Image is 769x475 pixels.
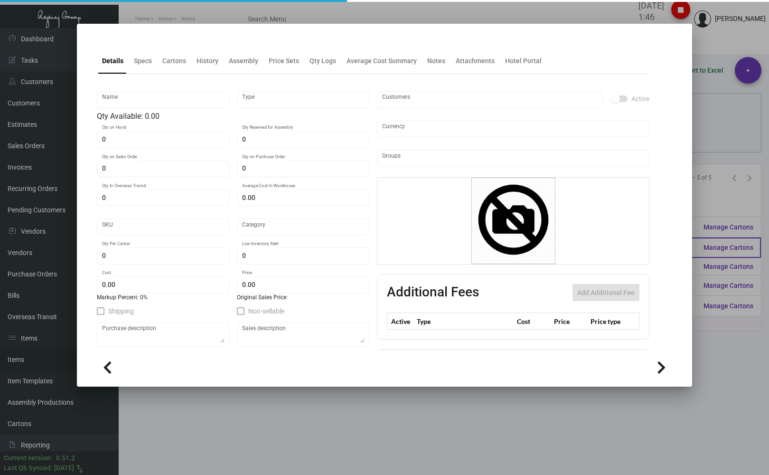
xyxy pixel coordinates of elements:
div: 0.51.2 [56,453,75,463]
div: Current version: [4,453,52,463]
th: Price [552,313,589,330]
input: Add new.. [382,96,598,104]
div: Price Sets [269,56,299,66]
span: Non-sellable [248,305,284,317]
div: Assembly [229,56,258,66]
div: Qty Logs [309,56,336,66]
th: Cost [515,313,552,330]
th: Type [414,313,515,330]
div: Details [102,56,123,66]
div: Average Cost Summary [347,56,417,66]
div: Cartons [162,56,186,66]
span: Shipping [108,305,134,317]
th: Active [387,313,414,330]
div: History [197,56,218,66]
div: Last Qb Synced: [DATE] [4,463,74,473]
div: Specs [134,56,152,66]
div: Attachments [456,56,495,66]
span: Add Additional Fee [577,289,635,296]
div: Hotel Portal [505,56,542,66]
span: Active [631,93,649,104]
div: Qty Available: 0.00 [97,111,369,122]
button: Add Additional Fee [572,284,639,301]
th: Price type [588,313,628,330]
input: Add new.. [382,154,645,162]
h2: Additional Fees [387,284,479,301]
div: Notes [427,56,445,66]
